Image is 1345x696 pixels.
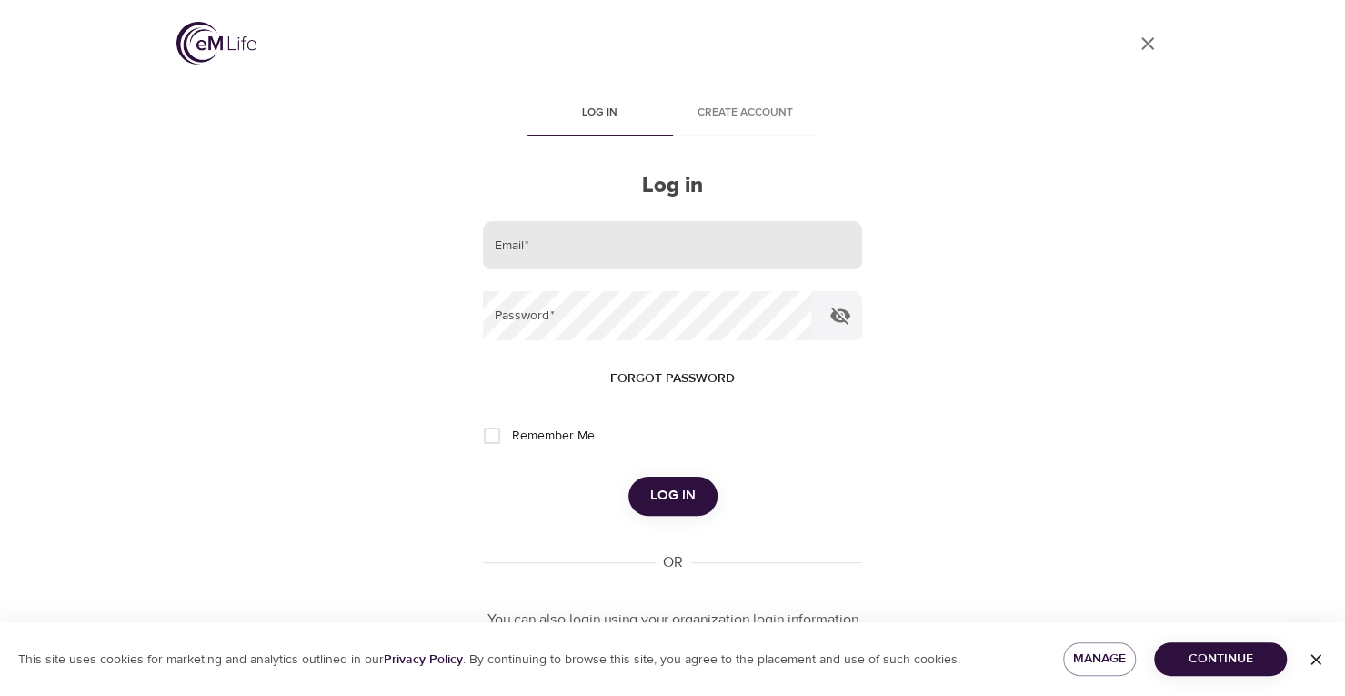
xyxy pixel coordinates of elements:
span: Log in [650,484,696,508]
h2: Log in [483,173,861,199]
div: disabled tabs example [483,93,861,136]
a: close [1126,22,1169,66]
span: Manage [1078,648,1122,671]
button: Forgot password [603,362,742,396]
span: Forgot password [610,368,735,390]
a: Privacy Policy [384,651,463,668]
span: Log in [538,104,662,123]
button: Manage [1063,642,1137,676]
button: Continue [1154,642,1287,676]
span: Remember Me [511,427,594,446]
span: Create account [684,104,808,123]
div: OR [656,552,690,573]
img: logo [176,22,256,65]
button: Log in [628,477,718,515]
span: Continue [1169,648,1272,671]
p: You can also login using your organization login information [483,610,861,630]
